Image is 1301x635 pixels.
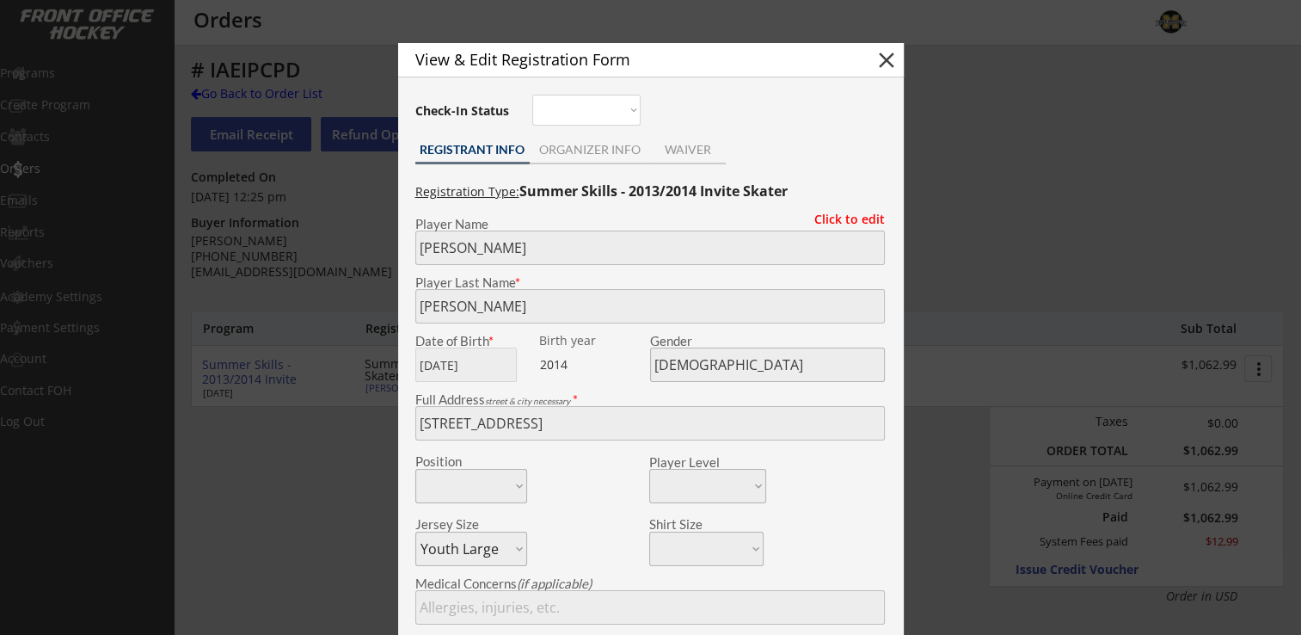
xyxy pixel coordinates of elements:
div: Player Level [649,456,766,469]
em: street & city necessary [485,396,570,406]
div: We are transitioning the system to collect and store date of birth instead of just birth year to ... [539,335,647,348]
div: Check-In Status [415,105,512,117]
div: Full Address [415,393,885,406]
div: Medical Concerns [415,577,885,590]
div: Player Name [415,218,885,231]
strong: Summer Skills - 2013/2014 Invite Skater [519,182,788,200]
div: View & Edit Registration Form [415,52,844,67]
div: ORGANIZER INFO [530,144,651,156]
input: Street, City, Province/State [415,406,885,441]
button: close [874,47,899,73]
div: Click to edit [801,213,885,225]
input: Allergies, injuries, etc. [415,590,885,625]
em: (if applicable) [517,576,592,591]
div: REGISTRANT INFO [415,144,530,156]
u: Registration Type: [415,183,519,200]
div: Jersey Size [415,518,504,531]
div: 2014 [540,356,647,373]
div: Position [415,455,504,468]
div: Birth year [539,335,647,347]
div: WAIVER [651,144,726,156]
div: Shirt Size [649,518,738,531]
div: Date of Birth [415,335,527,348]
div: Gender [650,335,885,348]
div: Player Last Name [415,276,885,289]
